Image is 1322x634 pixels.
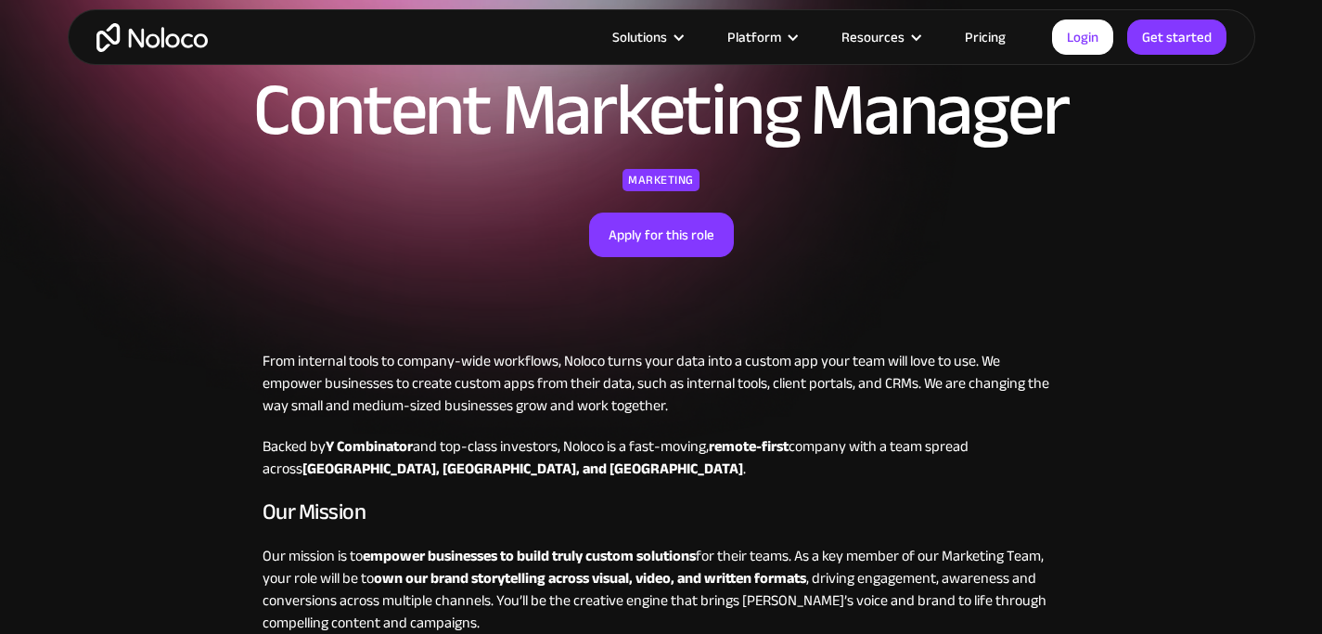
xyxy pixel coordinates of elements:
strong: empower businesses to build truly custom solutions [363,542,696,570]
h1: Content Marketing Manager [253,73,1068,148]
strong: Y Combinator [326,433,413,460]
a: home [96,23,208,52]
div: Platform [704,25,818,49]
h3: Our Mission [263,498,1060,526]
p: Backed by and top-class investors, Noloco is a fast-moving, company with a team spread across . [263,435,1060,480]
div: Marketing [622,169,700,191]
p: From internal tools to company-wide workflows, Noloco turns your data into a custom app your team... [263,350,1060,417]
div: Solutions [589,25,704,49]
div: Solutions [612,25,667,49]
p: Our mission is to for their teams. As a key member of our Marketing Team, your role will be to , ... [263,545,1060,634]
div: Resources [841,25,905,49]
strong: own our brand storytelling across visual, video, and written formats [374,564,806,592]
div: Resources [818,25,942,49]
a: Get started [1127,19,1226,55]
a: Apply for this role [589,213,734,257]
strong: remote-first [709,433,789,460]
strong: [GEOGRAPHIC_DATA], [GEOGRAPHIC_DATA], and [GEOGRAPHIC_DATA] [302,455,743,483]
a: Pricing [942,25,1029,49]
a: Login [1052,19,1113,55]
div: Platform [727,25,781,49]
